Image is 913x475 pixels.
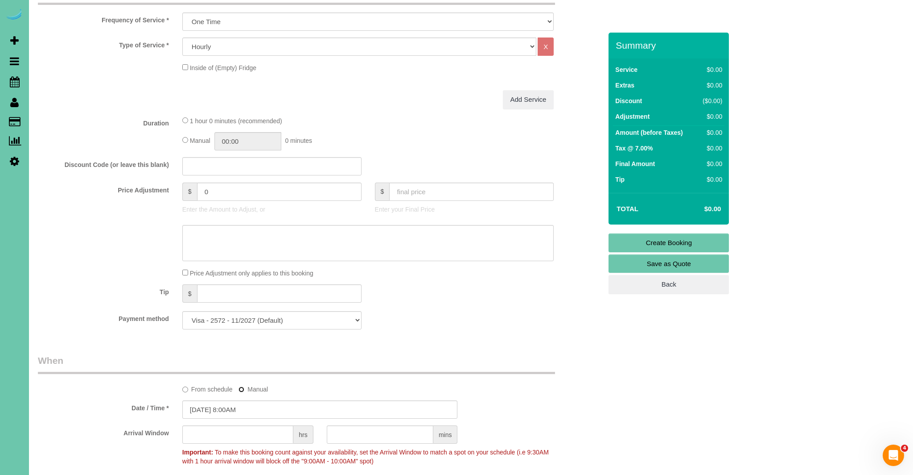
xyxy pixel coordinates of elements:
[182,449,213,456] strong: Important:
[699,81,722,90] div: $0.00
[190,270,313,277] span: Price Adjustment only applies to this booking
[699,159,722,168] div: $0.00
[239,387,244,392] input: Manual
[31,116,176,128] label: Duration
[699,112,722,121] div: $0.00
[615,159,655,168] label: Final Amount
[31,284,176,296] label: Tip
[617,205,638,212] strong: Total
[182,387,188,392] input: From schedule
[609,254,729,273] a: Save as Quote
[190,64,256,71] span: Inside of (Empty) Fridge
[615,175,625,184] label: Tip
[699,144,722,153] div: $0.00
[609,233,729,252] a: Create Booking
[182,449,549,465] span: To make this booking count against your availability, set the Arrival Window to match a spot on y...
[389,183,554,201] input: final price
[285,137,312,144] span: 0 minutes
[182,205,362,214] p: Enter the Amount to Adjust, or
[190,137,210,144] span: Manual
[31,425,176,437] label: Arrival Window
[615,144,653,153] label: Tax @ 7.00%
[901,445,908,452] span: 4
[31,183,176,195] label: Price Adjustment
[375,183,390,201] span: $
[699,128,722,137] div: $0.00
[239,382,268,394] label: Manual
[375,205,554,214] p: Enter your Final Price
[31,37,176,50] label: Type of Service *
[615,96,642,105] label: Discount
[182,183,197,201] span: $
[182,382,233,394] label: From schedule
[31,157,176,169] label: Discount Code (or leave this blank)
[699,96,722,105] div: ($0.00)
[503,90,554,109] a: Add Service
[615,112,650,121] label: Adjustment
[616,40,724,50] h3: Summary
[182,400,458,419] input: MM/DD/YYYY HH:MM
[5,9,23,21] img: Automaid Logo
[31,400,176,412] label: Date / Time *
[433,425,458,444] span: mins
[699,175,722,184] div: $0.00
[31,311,176,323] label: Payment method
[190,117,282,125] span: 1 hour 0 minutes (recommended)
[293,425,313,444] span: hrs
[678,205,721,213] h4: $0.00
[615,128,683,137] label: Amount (before Taxes)
[615,81,634,90] label: Extras
[182,284,197,303] span: $
[615,65,637,74] label: Service
[31,12,176,25] label: Frequency of Service *
[699,65,722,74] div: $0.00
[38,354,555,374] legend: When
[883,445,904,466] iframe: Intercom live chat
[609,275,729,294] a: Back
